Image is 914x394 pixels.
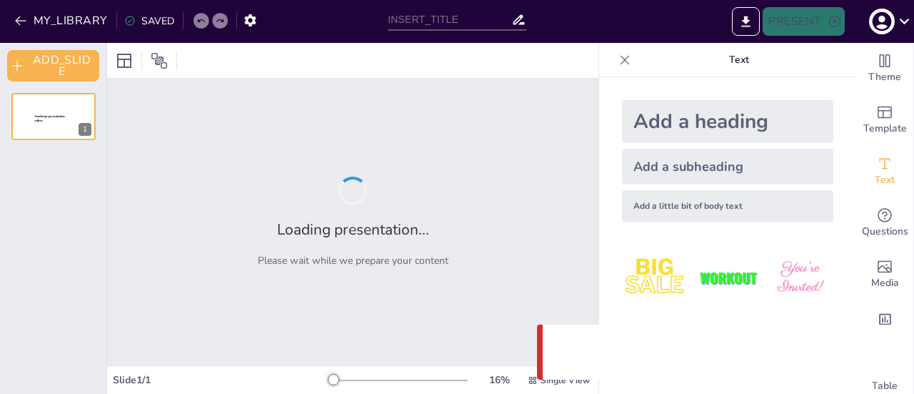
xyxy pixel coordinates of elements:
input: INSERT_TITLE [388,9,511,30]
button: ADD_SLIDE [7,50,99,82]
span: Text [875,172,895,188]
span: Media [871,275,899,291]
div: 16 % [482,373,516,387]
button: EXPORT_TO_POWERPOINT [732,7,760,36]
p: Text [636,43,842,77]
p: Please wait while we prepare your content [258,254,448,267]
div: Add a subheading [622,149,833,184]
span: Template [863,121,907,137]
div: Change the overall theme [856,43,913,94]
img: 5.jpeg [694,317,760,383]
div: Get real-time input from your audience [856,197,913,249]
div: Add charts and graphs [856,300,913,352]
div: Add ready made slides [856,94,913,146]
span: Position [151,52,168,69]
div: 1 [11,93,96,140]
span: Theme [868,69,901,85]
div: Add text boxes [856,146,913,197]
img: 6.jpeg [767,317,833,383]
div: 1 [79,123,91,136]
h2: Loading presentation... [277,220,429,240]
button: MY_LIBRARY [11,9,114,32]
span: Questions [862,224,908,240]
img: 1.jpeg [622,245,688,311]
img: 2.jpeg [694,245,760,311]
img: 3.jpeg [767,245,833,311]
button: PRESENT [763,7,844,36]
div: Layout [113,49,136,72]
div: SAVED [124,14,174,28]
span: Table [872,378,898,394]
div: Add a little bit of body text [622,190,833,222]
span: Sendsteps presentation editor [35,115,65,123]
p: Something went wrong with the request. (CORS) [583,344,857,361]
div: Slide 1 / 1 [113,373,331,387]
img: 4.jpeg [622,317,688,383]
div: Add images, graphics, shapes or video [856,249,913,300]
div: Add a heading [622,100,833,143]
